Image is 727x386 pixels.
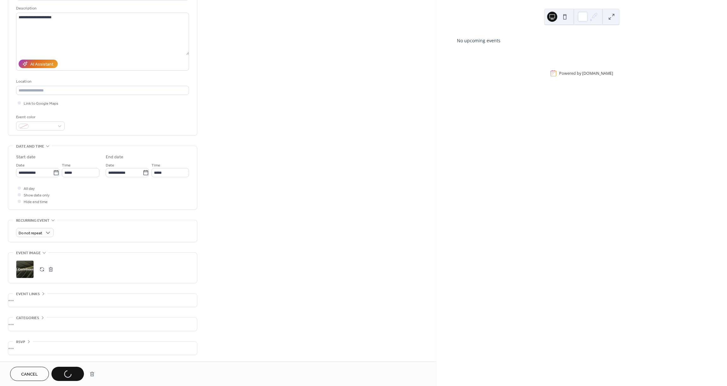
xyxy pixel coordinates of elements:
div: ••• [8,294,197,307]
span: Event links [16,291,40,297]
span: Time [62,162,71,169]
div: Start date [16,154,36,161]
div: Description [16,5,188,12]
span: Categories [16,315,39,321]
span: Time [151,162,160,169]
div: End date [106,154,123,161]
button: AI Assistant [19,60,58,68]
span: Event image [16,250,41,256]
div: No upcoming events [457,38,576,44]
div: Powered by [559,71,613,76]
span: Hide end time [24,199,48,205]
span: Date [16,162,25,169]
span: Link to Google Maps [24,100,58,107]
button: Cancel [10,367,49,381]
div: ••• [8,318,197,331]
div: AI Assistant [30,61,53,68]
div: Location [16,78,188,85]
div: Event color [16,114,63,120]
div: ; [16,260,34,278]
span: All day [24,185,35,192]
span: RSVP [16,339,25,345]
span: Date and time [16,143,44,150]
span: Recurring event [16,217,50,224]
span: Date [106,162,114,169]
span: Do not repeat [19,230,42,237]
span: Show date only [24,192,50,199]
span: Cancel [21,371,38,378]
a: [DOMAIN_NAME] [582,71,613,76]
div: ••• [8,342,197,355]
